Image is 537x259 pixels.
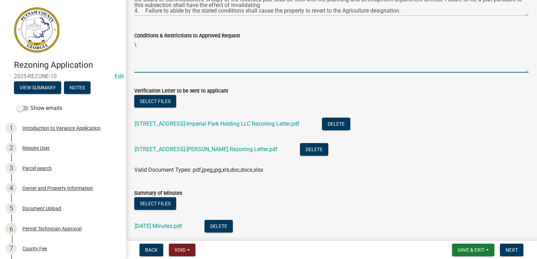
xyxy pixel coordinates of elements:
[14,60,120,70] h4: Rezoning Application
[6,183,17,194] div: 4
[64,85,91,91] wm-modal-confirm: Notes
[134,95,176,108] button: Select files
[22,206,61,211] div: Document Upload
[22,126,101,131] div: Introduction to Variance Application
[500,244,523,256] button: Next
[6,243,17,254] div: 7
[22,246,47,251] div: County Fee
[6,123,17,134] div: 1
[64,81,91,94] button: Notes
[17,104,62,112] label: Show emails
[115,73,124,80] a: Edit
[6,203,17,214] div: 5
[134,34,240,38] label: Conditions & Restrictions to Approved Request
[22,166,52,171] div: Parcel search
[22,146,50,150] div: Require User
[14,81,61,94] button: View Summary
[135,120,300,127] a: [STREET_ADDRESS]-Imperial Park Holding LLC Rezoning Letter.pdf
[135,223,182,229] a: [DATE] Minutes.pdf
[174,247,186,253] span: Void
[14,85,61,91] wm-modal-confirm: Summary
[300,147,328,153] wm-modal-confirm: Delete Document
[169,244,195,256] button: Void
[506,247,518,253] span: Next
[134,191,182,196] label: Summary of Minutes
[322,121,350,128] wm-modal-confirm: Delete Document
[300,143,328,156] button: Delete
[14,73,112,80] span: 2025-REZONE-10
[452,244,494,256] button: Save & Exit
[205,220,233,232] button: Delete
[6,163,17,174] div: 3
[6,223,17,234] div: 6
[14,7,59,53] img: Putnam County, Georgia
[205,223,233,230] wm-modal-confirm: Delete Document
[458,247,485,253] span: Save & Exit
[145,247,158,253] span: Back
[139,244,163,256] button: Back
[134,89,228,94] label: Verification Letter to be sent to applicant
[134,197,176,210] button: Select files
[135,146,278,153] a: [STREET_ADDRESS]-[PERSON_NAME] Rezoning Letter.pdf
[115,73,124,80] wm-modal-confirm: Edit Application Number
[6,142,17,154] div: 2
[22,226,81,231] div: Permit Technician Approval
[134,166,263,173] span: Valid Document Types: pdf,jpeg,jpg,xls,doc,docx,xlsx
[22,186,93,191] div: Owner and Property Information
[322,118,350,130] button: Delete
